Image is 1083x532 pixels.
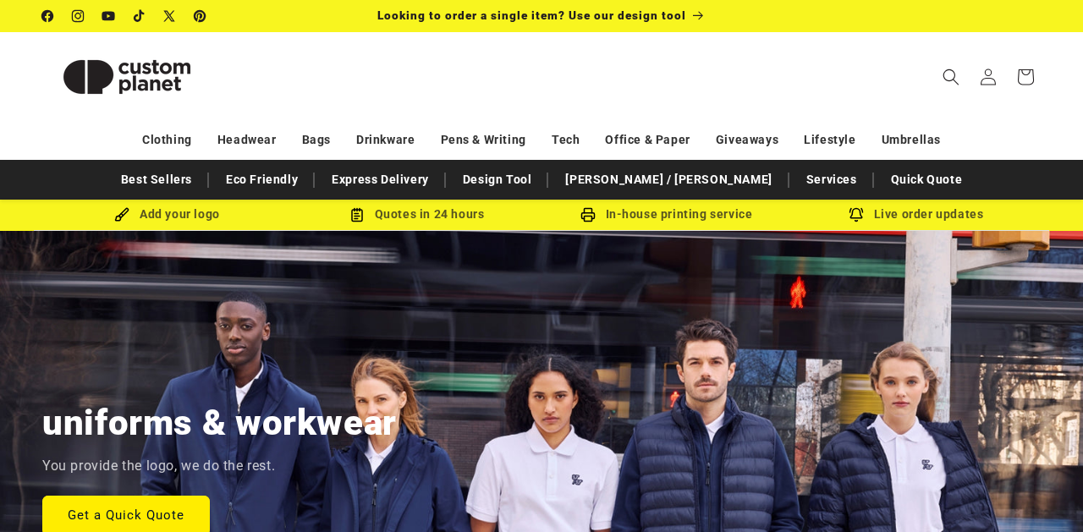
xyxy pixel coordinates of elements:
a: Tech [552,125,580,155]
a: Office & Paper [605,125,690,155]
div: In-house printing service [541,204,791,225]
a: Eco Friendly [217,165,306,195]
summary: Search [932,58,970,96]
a: Headwear [217,125,277,155]
img: Order updates [849,207,864,222]
a: Express Delivery [323,165,437,195]
iframe: Chat Widget [998,451,1083,532]
a: [PERSON_NAME] / [PERSON_NAME] [557,165,780,195]
a: Design Tool [454,165,541,195]
div: Live order updates [791,204,1041,225]
div: Add your logo [42,204,292,225]
a: Lifestyle [804,125,855,155]
a: Bags [302,125,331,155]
img: Order Updates Icon [349,207,365,222]
div: Quotes in 24 hours [292,204,541,225]
span: Looking to order a single item? Use our design tool [377,8,686,22]
h2: uniforms & workwear [42,400,397,446]
a: Services [798,165,866,195]
a: Clothing [142,125,192,155]
a: Quick Quote [882,165,971,195]
a: Custom Planet [36,32,218,121]
img: Brush Icon [114,207,129,222]
img: In-house printing [580,207,596,222]
a: Drinkware [356,125,415,155]
a: Giveaways [716,125,778,155]
a: Pens & Writing [441,125,526,155]
a: Umbrellas [882,125,941,155]
p: You provide the logo, we do the rest. [42,454,275,479]
a: Best Sellers [113,165,201,195]
img: Custom Planet [42,39,212,115]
